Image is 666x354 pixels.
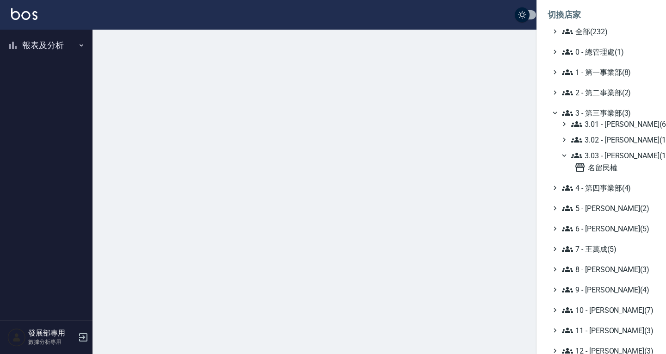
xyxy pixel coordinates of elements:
[562,67,651,78] span: 1 - 第一事業部(8)
[562,243,651,255] span: 7 - 王萬成(5)
[571,118,651,130] span: 3.01 - [PERSON_NAME](6)
[562,203,651,214] span: 5 - [PERSON_NAME](2)
[562,325,651,336] span: 11 - [PERSON_NAME](3)
[571,134,651,145] span: 3.02 - [PERSON_NAME](1)
[562,46,651,57] span: 0 - 總管理處(1)
[562,107,651,118] span: 3 - 第三事業部(3)
[562,304,651,316] span: 10 - [PERSON_NAME](7)
[574,162,651,173] span: 名留民權
[562,87,651,98] span: 2 - 第二事業部(2)
[548,4,655,26] li: 切換店家
[562,26,651,37] span: 全部(232)
[562,284,651,295] span: 9 - [PERSON_NAME](4)
[562,182,651,193] span: 4 - 第四事業部(4)
[562,264,651,275] span: 8 - [PERSON_NAME](3)
[571,150,651,161] span: 3.03 - [PERSON_NAME](1)
[562,223,651,234] span: 6 - [PERSON_NAME](5)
